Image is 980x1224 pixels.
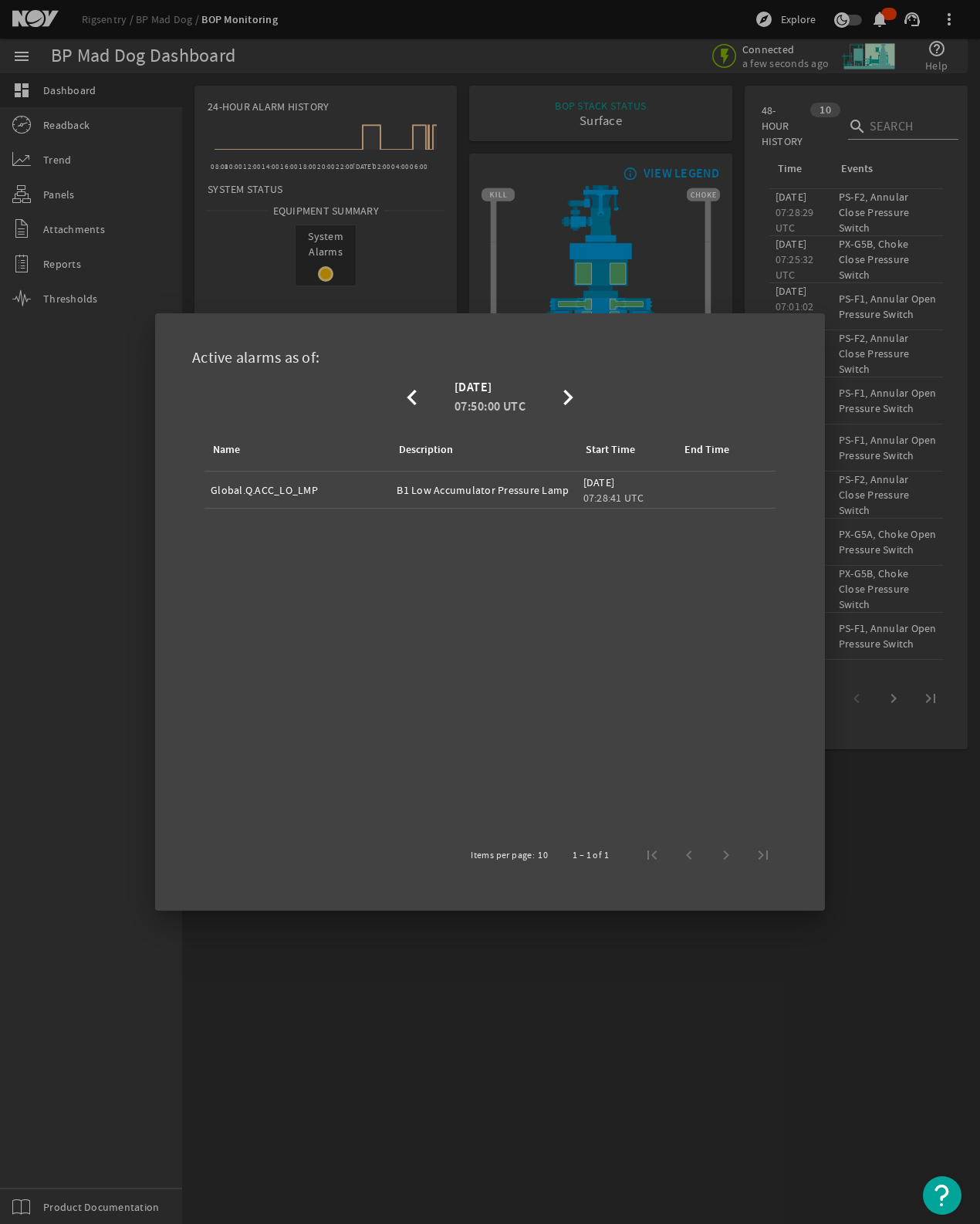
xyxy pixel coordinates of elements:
[684,441,729,458] div: End Time
[211,482,318,498] div: Global.Q.ACC_LO_LMP
[583,441,649,458] div: Start Time
[397,482,569,498] div: B1 Low Accumulator Pressure Lamp
[397,388,427,407] mat-icon: chevron_left
[553,388,583,407] mat-icon: chevron_right
[586,441,635,458] div: Start Time
[455,398,525,414] legacy-datetime-component: 07:50:00 UTC
[471,847,535,863] div: Items per page:
[538,847,548,863] div: 10
[923,1176,961,1215] button: Open Resource Center
[399,441,453,458] div: Description
[174,332,806,377] div: Active alarms as of:
[682,441,743,458] div: End Time
[397,441,467,458] div: Description
[213,441,240,458] div: Name
[573,847,609,863] div: 1 – 1 of 1
[455,379,492,395] legacy-datetime-component: [DATE]
[211,441,254,458] div: Name
[583,491,644,505] legacy-datetime-component: 07:28:41 UTC
[583,475,615,489] legacy-datetime-component: [DATE]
